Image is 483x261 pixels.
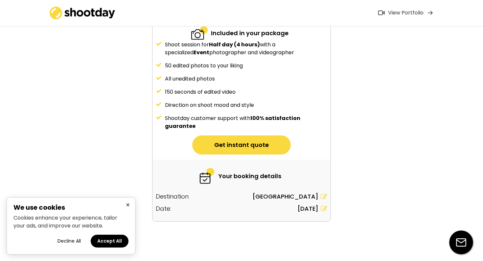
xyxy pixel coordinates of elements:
[91,235,128,248] button: Accept all cookies
[388,10,424,16] div: View Portfolio
[297,204,318,213] div: [DATE]
[192,135,291,154] button: Get instant quote
[165,41,327,57] div: Shoot session for with a specialized photographer and videographer
[165,101,327,109] div: Direction on shoot mood and style
[13,214,128,230] p: Cookies enhance your experience, tailor your ads, and improve our website.
[50,7,115,19] img: shootday_logo.png
[165,114,327,130] div: Shootday customer support with
[218,172,281,180] div: Your booking details
[191,25,208,41] img: 2-specialized.svg
[156,204,171,213] div: Date:
[449,230,473,254] img: email-icon%20%281%29.svg
[165,114,301,130] strong: 100% satisfaction guarantee
[252,192,318,201] div: [GEOGRAPHIC_DATA]
[156,192,189,201] div: Destination
[211,29,288,37] div: Included in your package
[199,168,215,184] img: 6-fast.svg
[165,75,327,83] div: All unedited photos
[165,62,327,70] div: 50 edited photos to your liking
[165,88,327,96] div: 150 seconds of edited video
[13,204,128,211] h2: We use cookies
[124,201,132,209] button: Close cookie banner
[194,49,209,56] strong: Event
[378,11,385,15] img: Icon%20feather-video%402x.png
[51,235,87,248] button: Decline all cookies
[209,41,260,48] strong: Half day (4 hours)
